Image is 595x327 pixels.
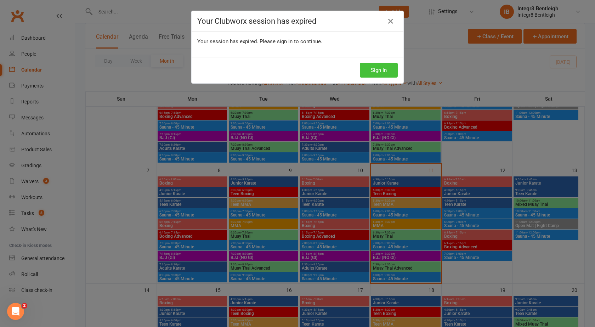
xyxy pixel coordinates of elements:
[360,63,398,78] button: Sign In
[385,16,396,27] a: Close
[197,38,322,45] span: Your session has expired. Please sign in to continue.
[7,303,24,320] iframe: Intercom live chat
[197,17,398,26] h4: Your Clubworx session has expired
[22,303,27,309] span: 2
